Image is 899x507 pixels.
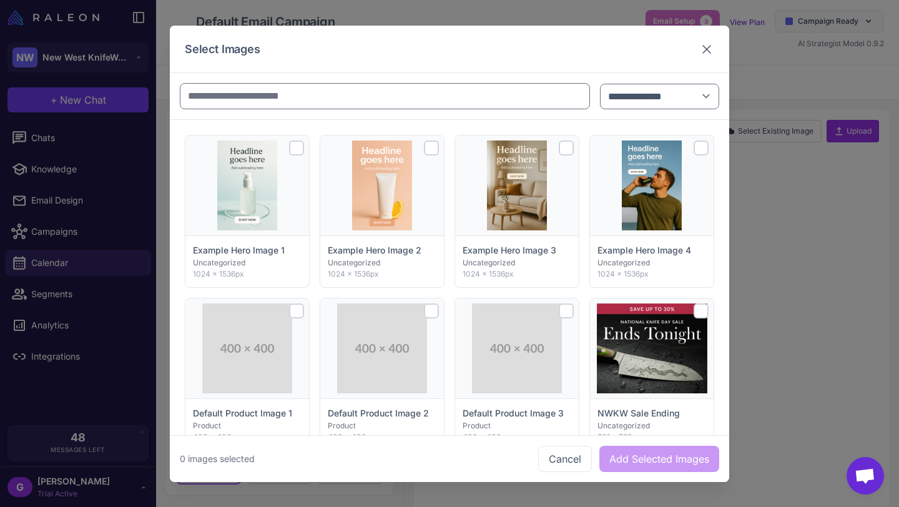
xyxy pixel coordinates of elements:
[847,457,884,495] a: Open chat
[193,431,302,443] p: 400 × 400px
[193,406,302,420] p: Default Product Image 1
[463,420,571,431] p: Product
[193,257,302,268] p: Uncategorized
[597,420,706,431] p: Uncategorized
[538,445,592,471] button: Cancel
[193,244,302,257] p: Example Hero Image 1
[487,140,547,230] img: Example Hero Image 3
[597,431,706,443] p: 901 × 733px
[337,303,427,393] img: Default Product Image 2
[328,420,436,431] p: Product
[463,257,571,268] p: Uncategorized
[597,303,707,393] img: NWKW Sale Ending
[597,244,706,257] p: Example Hero Image 4
[597,268,706,280] p: 1024 × 1536px
[193,268,302,280] p: 1024 × 1536px
[622,140,682,230] img: Example Hero Image 4
[463,268,571,280] p: 1024 × 1536px
[328,257,436,268] p: Uncategorized
[328,431,436,443] p: 400 × 400px
[180,451,255,465] div: 0 images selected
[328,268,436,280] p: 1024 × 1536px
[328,244,436,257] p: Example Hero Image 2
[217,140,277,230] img: Example Hero Image 1
[463,244,571,257] p: Example Hero Image 3
[352,140,412,230] img: Example Hero Image 2
[463,406,571,420] p: Default Product Image 3
[193,420,302,431] p: Product
[328,406,436,420] p: Default Product Image 2
[472,303,562,393] img: Default Product Image 3
[463,431,571,443] p: 400 × 400px
[597,257,706,268] p: Uncategorized
[202,303,292,393] img: Default Product Image 1
[599,445,719,471] button: Add Selected Images
[597,406,706,420] p: NWKW Sale Ending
